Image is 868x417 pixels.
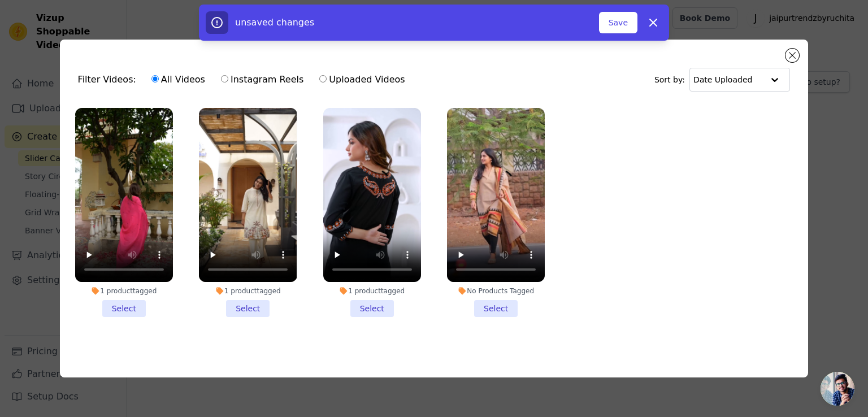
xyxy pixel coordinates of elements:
[151,72,206,87] label: All Videos
[75,286,173,296] div: 1 product tagged
[235,17,314,28] span: unsaved changes
[319,72,405,87] label: Uploaded Videos
[323,286,421,296] div: 1 product tagged
[447,286,545,296] div: No Products Tagged
[654,68,791,92] div: Sort by:
[78,67,411,93] div: Filter Videos:
[599,12,637,33] button: Save
[821,372,854,406] div: Open chat
[785,49,799,62] button: Close modal
[220,72,304,87] label: Instagram Reels
[199,286,297,296] div: 1 product tagged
